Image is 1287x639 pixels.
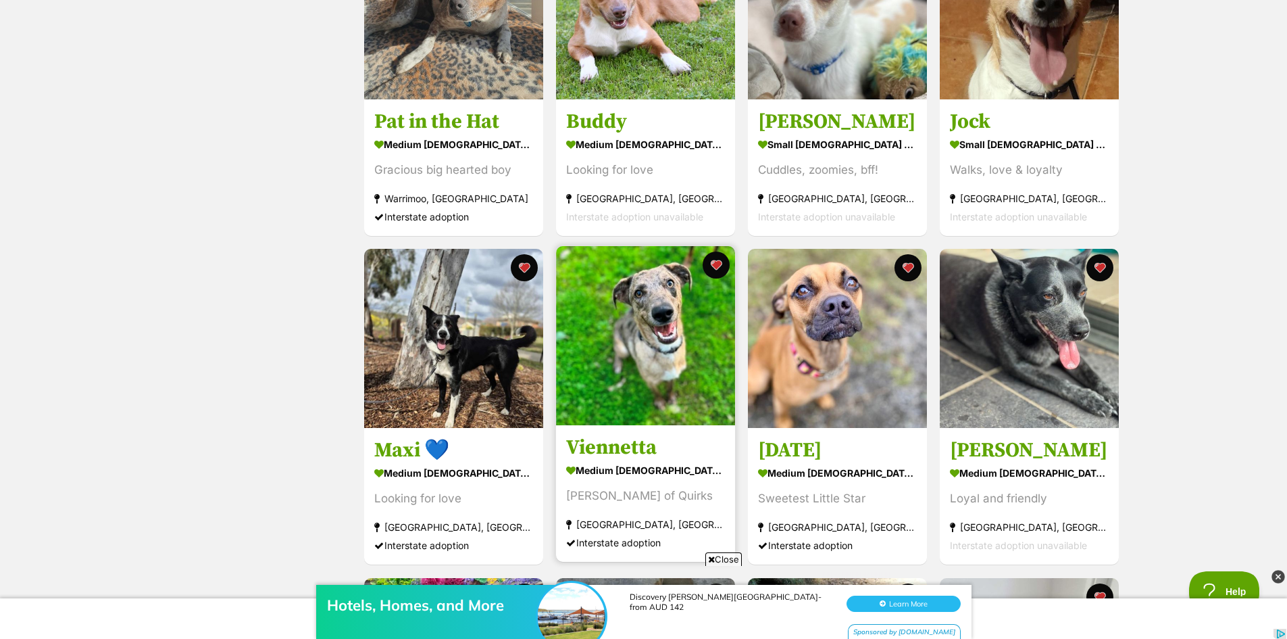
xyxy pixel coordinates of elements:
img: close_grey_3x.png [1271,570,1285,584]
h3: Pat in the Hat [374,109,533,135]
div: Sweetest Little Star [758,490,917,508]
h3: [PERSON_NAME] [950,438,1109,464]
button: favourite [894,254,922,281]
a: Maxi 💙 medium [DEMOGRAPHIC_DATA] Dog Looking for love [GEOGRAPHIC_DATA], [GEOGRAPHIC_DATA] Inters... [364,428,543,565]
div: small [DEMOGRAPHIC_DATA] Dog [950,135,1109,154]
img: Hotels, Homes, and More [538,25,605,93]
div: [GEOGRAPHIC_DATA], [GEOGRAPHIC_DATA] [758,519,917,537]
div: medium [DEMOGRAPHIC_DATA] Dog [374,135,533,154]
div: Cuddles, zoomies, bff! [758,161,917,179]
div: [GEOGRAPHIC_DATA], [GEOGRAPHIC_DATA] [950,519,1109,537]
div: Walks, love & loyalty [950,161,1109,179]
a: Buddy medium [DEMOGRAPHIC_DATA] Dog Looking for love [GEOGRAPHIC_DATA], [GEOGRAPHIC_DATA] Interst... [556,99,735,236]
div: Loyal and friendly [950,490,1109,508]
button: Learn More [847,38,961,54]
h3: Jock [950,109,1109,135]
div: Gracious big hearted boy [374,161,533,179]
button: favourite [511,254,538,281]
div: medium [DEMOGRAPHIC_DATA] Dog [950,464,1109,483]
div: Discovery [PERSON_NAME][GEOGRAPHIC_DATA]- from AUD 142 [630,34,832,54]
div: medium [DEMOGRAPHIC_DATA] Dog [758,464,917,483]
h3: [PERSON_NAME] [758,109,917,135]
div: small [DEMOGRAPHIC_DATA] Dog [758,135,917,154]
a: Pat in the Hat medium [DEMOGRAPHIC_DATA] Dog Gracious big hearted boy Warrimoo, [GEOGRAPHIC_DATA]... [364,99,543,236]
div: Looking for love [566,161,725,179]
div: Warrimoo, [GEOGRAPHIC_DATA] [374,189,533,208]
div: Hotels, Homes, and More [327,38,543,57]
span: Interstate adoption unavailable [566,211,703,222]
h3: Viennetta [566,435,725,461]
div: Interstate adoption [566,534,725,552]
div: [GEOGRAPHIC_DATA], [GEOGRAPHIC_DATA] [950,189,1109,208]
img: Viennetta [556,246,735,425]
div: Sponsored by [DOMAIN_NAME] [848,66,961,83]
div: [GEOGRAPHIC_DATA], [GEOGRAPHIC_DATA] [566,516,725,534]
a: [PERSON_NAME] small [DEMOGRAPHIC_DATA] Dog Cuddles, zoomies, bff! [GEOGRAPHIC_DATA], [GEOGRAPHIC_... [748,99,927,236]
h3: [DATE] [758,438,917,464]
div: [GEOGRAPHIC_DATA], [GEOGRAPHIC_DATA] [566,189,725,208]
a: Jock small [DEMOGRAPHIC_DATA] Dog Walks, love & loyalty [GEOGRAPHIC_DATA], [GEOGRAPHIC_DATA] Inte... [940,99,1119,236]
img: Maxi 💙 [364,249,543,428]
div: [GEOGRAPHIC_DATA], [GEOGRAPHIC_DATA] [758,189,917,208]
div: Interstate adoption [374,537,533,555]
img: Bowie [940,249,1119,428]
span: Interstate adoption unavailable [950,540,1087,552]
a: Viennetta medium [DEMOGRAPHIC_DATA] Dog [PERSON_NAME] of Quirks [GEOGRAPHIC_DATA], [GEOGRAPHIC_DA... [556,425,735,563]
div: medium [DEMOGRAPHIC_DATA] Dog [374,464,533,483]
div: medium [DEMOGRAPHIC_DATA] Dog [566,461,725,481]
button: favourite [703,252,730,279]
div: medium [DEMOGRAPHIC_DATA] Dog [566,135,725,154]
h3: Buddy [566,109,725,135]
img: Friday [748,249,927,428]
div: [PERSON_NAME] of Quirks [566,488,725,506]
a: [PERSON_NAME] medium [DEMOGRAPHIC_DATA] Dog Loyal and friendly [GEOGRAPHIC_DATA], [GEOGRAPHIC_DAT... [940,428,1119,565]
button: favourite [1086,254,1113,281]
div: Interstate adoption [758,537,917,555]
div: [GEOGRAPHIC_DATA], [GEOGRAPHIC_DATA] [374,519,533,537]
div: Looking for love [374,490,533,508]
div: Interstate adoption [374,208,533,226]
a: [DATE] medium [DEMOGRAPHIC_DATA] Dog Sweetest Little Star [GEOGRAPHIC_DATA], [GEOGRAPHIC_DATA] In... [748,428,927,565]
span: Interstate adoption unavailable [758,211,895,222]
span: Interstate adoption unavailable [950,211,1087,222]
span: Close [705,552,742,566]
h3: Maxi 💙 [374,438,533,464]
